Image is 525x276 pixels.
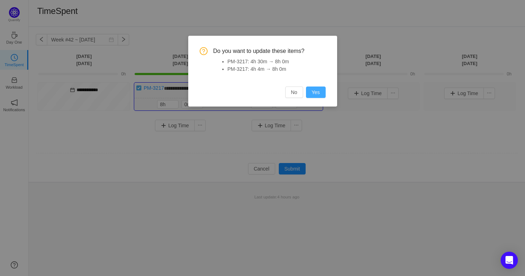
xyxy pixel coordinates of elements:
li: PM-3217: 4h 30m → 8h 0m [228,58,326,65]
div: Open Intercom Messenger [501,252,518,269]
i: icon: question-circle [200,47,208,55]
button: Yes [306,87,326,98]
button: No [285,87,303,98]
li: PM-3217: 4h 4m → 8h 0m [228,65,326,73]
span: Do you want to update these items? [213,47,326,55]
